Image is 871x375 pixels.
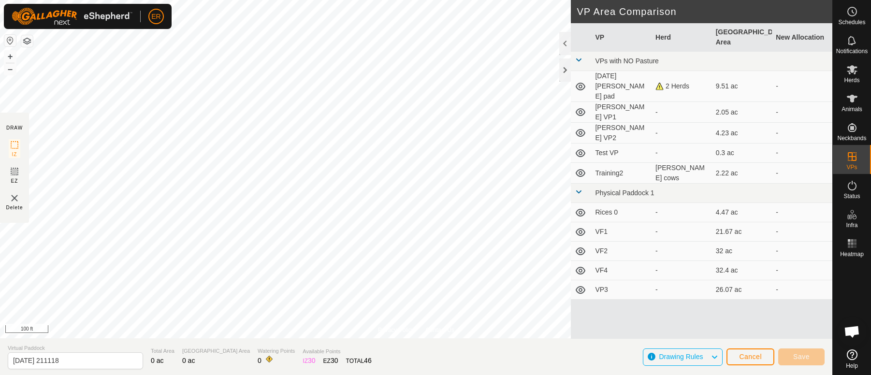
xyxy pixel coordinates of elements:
[846,164,857,170] span: VPs
[258,347,295,355] span: Watering Points
[772,144,832,163] td: -
[655,265,708,275] div: -
[591,203,652,222] td: Rices 0
[12,8,132,25] img: Gallagher Logo
[591,23,652,52] th: VP
[772,280,832,300] td: -
[838,19,865,25] span: Schedules
[4,51,16,62] button: +
[21,35,33,47] button: Map Layers
[655,246,708,256] div: -
[772,242,832,261] td: -
[712,261,772,280] td: 32.4 ac
[595,189,654,197] span: Physical Paddock 1
[591,163,652,184] td: Training2
[591,71,652,102] td: [DATE] [PERSON_NAME] pad
[772,23,832,52] th: New Allocation
[844,77,859,83] span: Herds
[4,63,16,75] button: –
[712,242,772,261] td: 32 ac
[8,344,143,352] span: Virtual Paddock
[591,280,652,300] td: VP3
[772,163,832,184] td: -
[772,123,832,144] td: -
[836,48,868,54] span: Notifications
[258,357,261,364] span: 0
[182,357,195,364] span: 0 ac
[655,163,708,183] div: [PERSON_NAME] cows
[659,353,703,361] span: Drawing Rules
[6,204,23,211] span: Delete
[182,347,250,355] span: [GEOGRAPHIC_DATA] Area
[712,23,772,52] th: [GEOGRAPHIC_DATA] Area
[12,151,17,158] span: IZ
[655,207,708,217] div: -
[9,192,20,204] img: VP
[772,222,832,242] td: -
[303,356,315,366] div: IZ
[591,102,652,123] td: [PERSON_NAME] VP1
[652,23,712,52] th: Herd
[840,251,864,257] span: Heatmap
[595,57,659,65] span: VPs with NO Pasture
[837,135,866,141] span: Neckbands
[655,81,708,91] div: 2 Herds
[772,261,832,280] td: -
[591,144,652,163] td: Test VP
[591,123,652,144] td: [PERSON_NAME] VP2
[772,71,832,102] td: -
[151,357,163,364] span: 0 ac
[712,102,772,123] td: 2.05 ac
[151,347,174,355] span: Total Area
[712,123,772,144] td: 4.23 ac
[364,357,372,364] span: 46
[739,353,762,361] span: Cancel
[842,106,862,112] span: Animals
[772,102,832,123] td: -
[772,203,832,222] td: -
[793,353,810,361] span: Save
[712,144,772,163] td: 0.3 ac
[11,177,18,185] span: EZ
[655,285,708,295] div: -
[303,347,371,356] span: Available Points
[712,71,772,102] td: 9.51 ac
[655,227,708,237] div: -
[151,12,160,22] span: ER
[577,6,832,17] h2: VP Area Comparison
[331,357,338,364] span: 30
[4,35,16,46] button: Reset Map
[846,363,858,369] span: Help
[726,348,774,365] button: Cancel
[346,356,372,366] div: TOTAL
[6,124,23,131] div: DRAW
[591,261,652,280] td: VF4
[591,222,652,242] td: VF1
[712,280,772,300] td: 26.07 ac
[843,193,860,199] span: Status
[838,317,867,346] a: Open chat
[712,203,772,222] td: 4.47 ac
[323,356,338,366] div: EZ
[655,107,708,117] div: -
[712,163,772,184] td: 2.22 ac
[833,346,871,373] a: Help
[591,242,652,261] td: VF2
[308,357,316,364] span: 30
[426,326,454,334] a: Contact Us
[655,148,708,158] div: -
[378,326,414,334] a: Privacy Policy
[712,222,772,242] td: 21.67 ac
[778,348,825,365] button: Save
[846,222,857,228] span: Infra
[655,128,708,138] div: -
